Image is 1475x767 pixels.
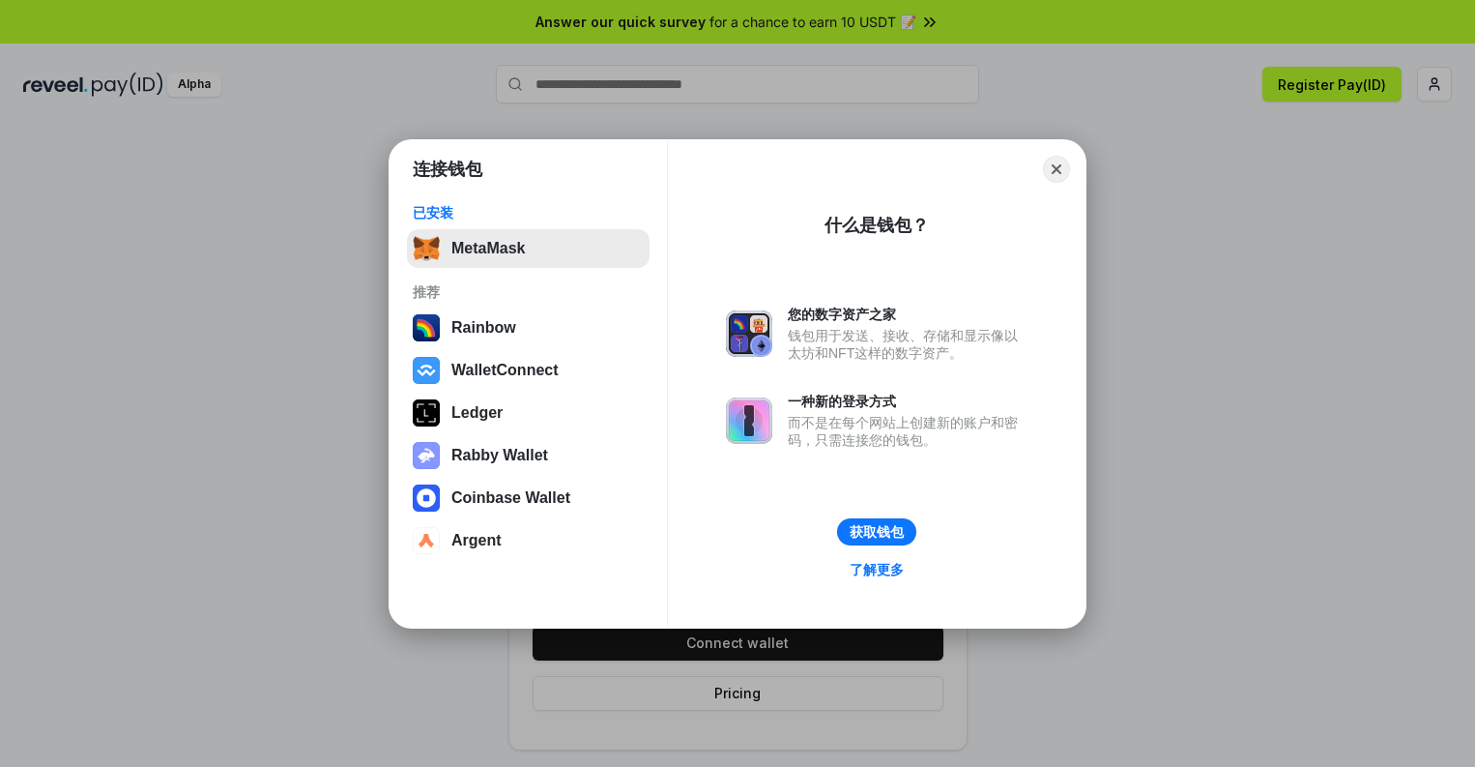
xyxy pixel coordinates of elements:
div: Ledger [451,404,503,422]
div: 什么是钱包？ [824,214,929,237]
button: Ledger [407,394,650,432]
div: WalletConnect [451,362,559,379]
img: svg+xml,%3Csvg%20fill%3D%22none%22%20height%3D%2233%22%20viewBox%3D%220%200%2035%2033%22%20width%... [413,235,440,262]
button: Coinbase Wallet [407,479,650,517]
img: svg+xml,%3Csvg%20xmlns%3D%22http%3A%2F%2Fwww.w3.org%2F2000%2Fsvg%22%20fill%3D%22none%22%20viewBox... [726,398,772,444]
img: svg+xml,%3Csvg%20xmlns%3D%22http%3A%2F%2Fwww.w3.org%2F2000%2Fsvg%22%20fill%3D%22none%22%20viewBox... [413,442,440,469]
button: Rainbow [407,309,650,347]
button: 获取钱包 [837,518,916,546]
div: 一种新的登录方式 [788,393,1027,410]
img: svg+xml,%3Csvg%20xmlns%3D%22http%3A%2F%2Fwww.w3.org%2F2000%2Fsvg%22%20fill%3D%22none%22%20viewBox... [726,310,772,357]
div: 了解更多 [850,561,904,578]
div: 钱包用于发送、接收、存储和显示像以太坊和NFT这样的数字资产。 [788,327,1027,362]
div: 您的数字资产之家 [788,306,1027,323]
div: 而不是在每个网站上创建新的账户和密码，只需连接您的钱包。 [788,414,1027,449]
div: Coinbase Wallet [451,489,570,507]
div: 获取钱包 [850,523,904,541]
div: Rainbow [451,319,516,337]
img: svg+xml,%3Csvg%20width%3D%22120%22%20height%3D%22120%22%20viewBox%3D%220%200%20120%20120%22%20fil... [413,314,440,341]
button: Rabby Wallet [407,436,650,475]
img: svg+xml,%3Csvg%20width%3D%2228%22%20height%3D%2228%22%20viewBox%3D%220%200%2028%2028%22%20fill%3D... [413,357,440,384]
div: 推荐 [413,283,644,301]
button: Argent [407,521,650,560]
h1: 连接钱包 [413,158,482,181]
div: 已安装 [413,204,644,221]
button: WalletConnect [407,351,650,390]
img: svg+xml,%3Csvg%20xmlns%3D%22http%3A%2F%2Fwww.w3.org%2F2000%2Fsvg%22%20width%3D%2228%22%20height%3... [413,399,440,427]
button: Close [1043,156,1070,183]
div: Rabby Wallet [451,447,548,464]
div: Argent [451,532,502,549]
img: svg+xml,%3Csvg%20width%3D%2228%22%20height%3D%2228%22%20viewBox%3D%220%200%2028%2028%22%20fill%3D... [413,527,440,554]
img: svg+xml,%3Csvg%20width%3D%2228%22%20height%3D%2228%22%20viewBox%3D%220%200%2028%2028%22%20fill%3D... [413,485,440,512]
a: 了解更多 [838,557,915,582]
div: MetaMask [451,240,525,257]
button: MetaMask [407,229,650,268]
